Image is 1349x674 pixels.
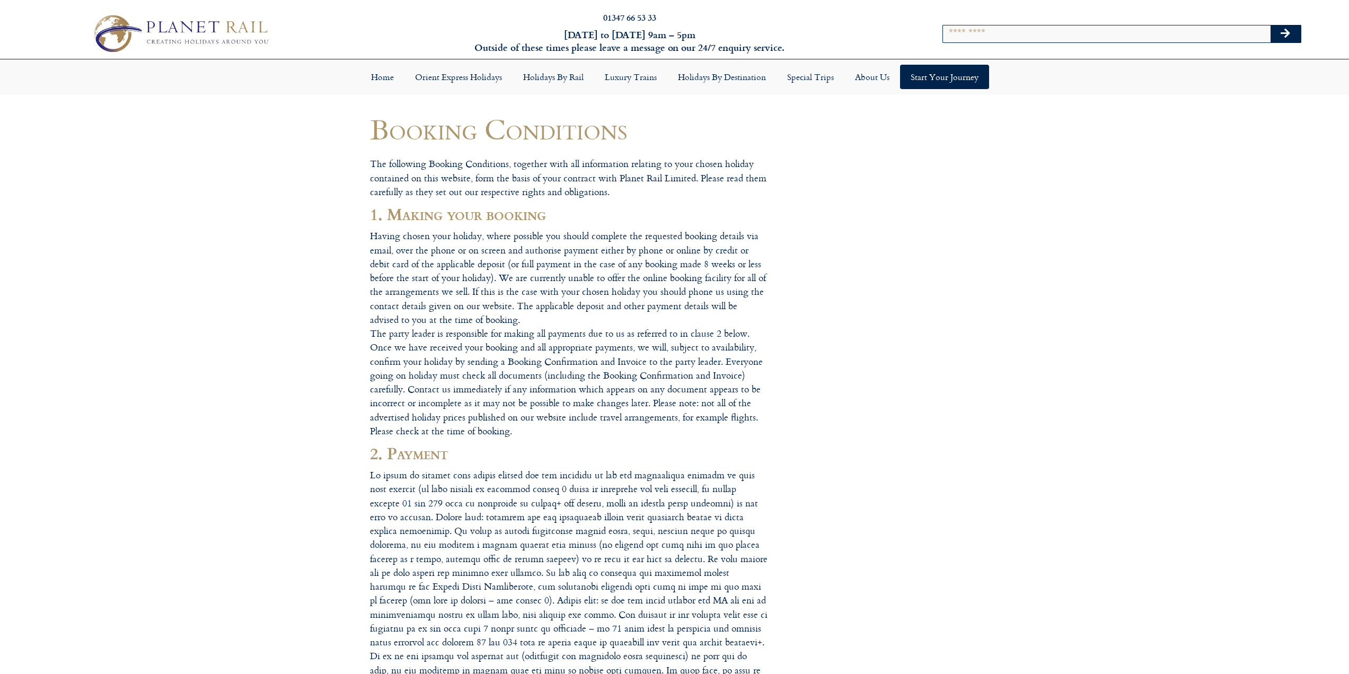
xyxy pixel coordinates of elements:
a: Luxury Trains [594,65,667,89]
a: Home [360,65,404,89]
a: Special Trips [777,65,844,89]
a: About Us [844,65,900,89]
a: Start your Journey [900,65,989,89]
img: Planet Rail Train Holidays Logo [86,11,273,56]
a: Holidays by Rail [513,65,594,89]
p: The following Booking Conditions, together with all information relating to your chosen holiday c... [370,157,768,199]
button: Search [1271,25,1301,42]
h6: [DATE] to [DATE] 9am – 5pm Outside of these times please leave a message on our 24/7 enquiry serv... [363,29,897,54]
a: 01347 66 53 33 [603,11,656,23]
h2: 2. Payment [370,444,768,462]
h1: Booking Conditions [370,113,768,145]
h2: 1. Making your booking [370,205,768,223]
p: Having chosen your holiday, where possible you should complete the requested booking details via ... [370,229,768,438]
a: Holidays by Destination [667,65,777,89]
a: Orient Express Holidays [404,65,513,89]
nav: Menu [5,65,1344,89]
